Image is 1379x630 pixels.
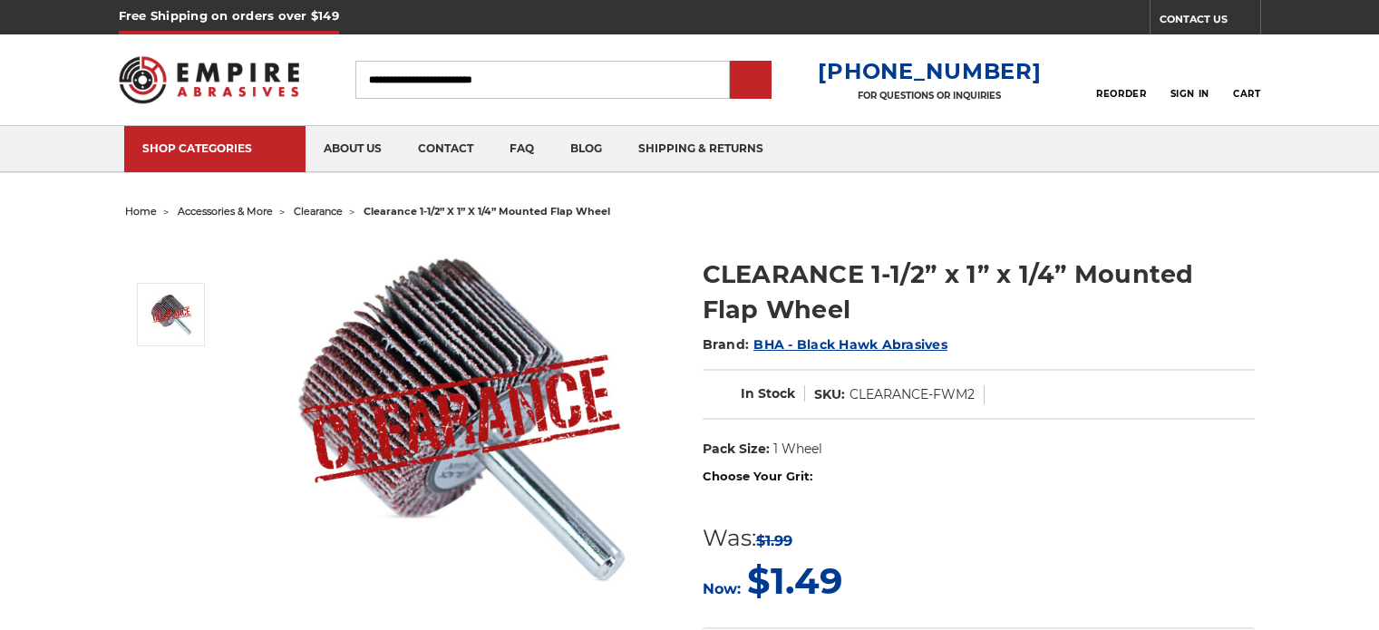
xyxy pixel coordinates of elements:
[142,141,287,155] div: SHOP CATEGORIES
[294,205,343,218] a: clearance
[814,385,845,404] dt: SKU:
[1233,88,1260,100] span: Cart
[747,558,842,603] span: $1.49
[125,205,157,218] a: home
[756,532,792,549] span: $1.99
[400,126,491,172] a: contact
[1160,9,1260,34] a: CONTACT US
[741,385,795,402] span: In Stock
[753,336,947,353] a: BHA - Black Hawk Abrasives
[818,90,1041,102] p: FOR QUESTIONS OR INQUIRIES
[552,126,620,172] a: blog
[364,205,610,218] span: clearance 1-1/2” x 1” x 1/4” mounted flap wheel
[149,292,194,337] img: CLEARANCE 1-1/2” x 1” x 1/4” Mounted Flap Wheel
[703,440,770,459] dt: Pack Size:
[703,336,750,353] span: Brand:
[703,257,1255,327] h1: CLEARANCE 1-1/2” x 1” x 1/4” Mounted Flap Wheel
[818,58,1041,84] a: [PHONE_NUMBER]
[1096,88,1146,100] span: Reorder
[306,126,400,172] a: about us
[733,63,769,99] input: Submit
[280,237,643,600] img: CLEARANCE 1-1/2” x 1” x 1/4” Mounted Flap Wheel
[1170,88,1209,100] span: Sign In
[773,440,822,459] dd: 1 Wheel
[703,580,741,597] span: Now:
[620,126,782,172] a: shipping & returns
[119,44,300,115] img: Empire Abrasives
[1233,60,1260,100] a: Cart
[491,126,552,172] a: faq
[178,205,273,218] a: accessories & more
[703,468,1255,486] label: Choose Your Grit:
[850,385,975,404] dd: CLEARANCE-FWM2
[1096,60,1146,99] a: Reorder
[703,521,842,556] div: Was:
